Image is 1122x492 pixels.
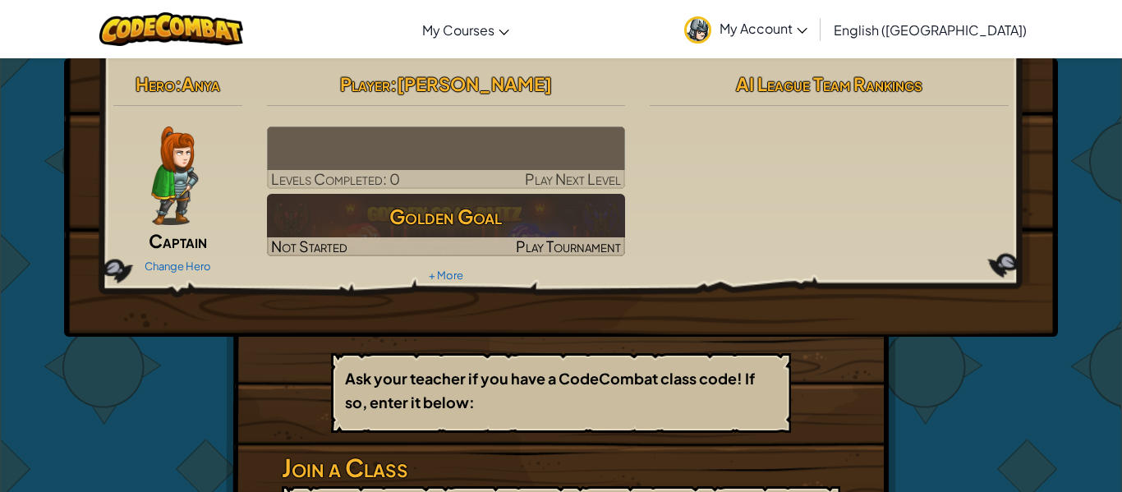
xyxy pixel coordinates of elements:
a: Change Hero [145,260,211,273]
h3: Join a Class [282,449,840,486]
a: My Account [676,3,816,55]
span: My Account [720,20,807,37]
span: Captain [149,229,207,252]
b: Ask your teacher if you have a CodeCombat class code! If so, enter it below: [345,369,755,412]
span: : [175,72,182,95]
span: English ([GEOGRAPHIC_DATA]) [834,21,1027,39]
img: avatar [684,16,711,44]
span: My Courses [422,21,494,39]
span: Not Started [271,237,347,255]
span: Play Tournament [516,237,621,255]
img: captain-pose.png [151,126,198,225]
a: Play Next Level [267,126,626,189]
img: CodeCombat logo [99,12,243,46]
span: Play Next Level [525,169,621,188]
a: English ([GEOGRAPHIC_DATA]) [825,7,1035,52]
a: Golden GoalNot StartedPlay Tournament [267,194,626,256]
span: Anya [182,72,220,95]
a: + More [429,269,463,282]
span: : [390,72,397,95]
img: Golden Goal [267,194,626,256]
span: AI League Team Rankings [736,72,922,95]
span: Levels Completed: 0 [271,169,400,188]
a: My Courses [414,7,517,52]
h3: Golden Goal [267,198,626,235]
span: Hero [136,72,175,95]
span: Player [340,72,390,95]
span: [PERSON_NAME] [397,72,552,95]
